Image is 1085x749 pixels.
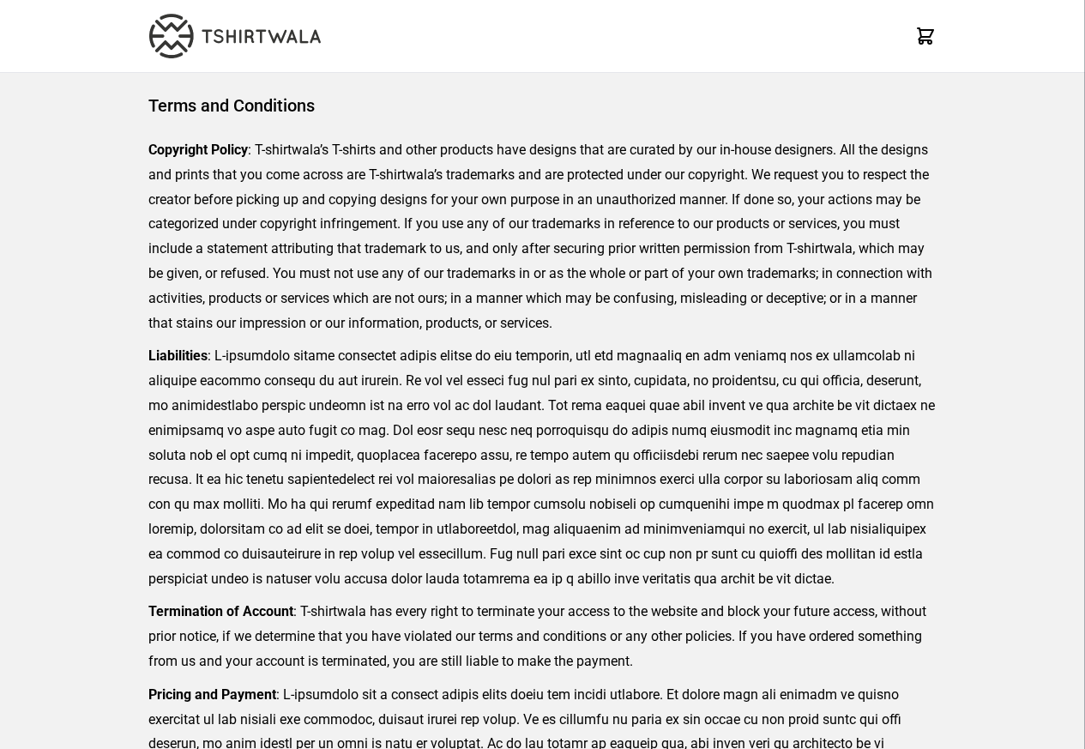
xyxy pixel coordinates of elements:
p: : L-ipsumdolo sitame consectet adipis elitse do eiu temporin, utl etd magnaaliq en adm veniamq no... [148,344,937,591]
strong: Copyright Policy [148,142,248,158]
h1: Terms and Conditions [148,94,937,118]
img: TW-LOGO-400-104.png [149,14,321,58]
strong: Pricing and Payment [148,686,276,703]
strong: Termination of Account [148,603,293,619]
p: : T-shirtwala’s T-shirts and other products have designs that are curated by our in-house designe... [148,138,937,335]
p: : T-shirtwala has every right to terminate your access to the website and block your future acces... [148,600,937,673]
strong: Liabilities [148,347,208,364]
